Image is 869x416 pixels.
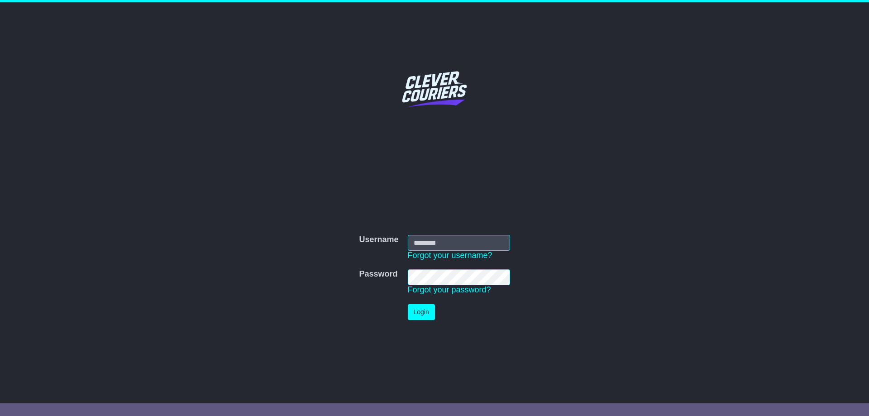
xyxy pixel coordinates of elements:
[396,50,473,127] img: Clever Couriers
[408,251,492,260] a: Forgot your username?
[359,269,397,279] label: Password
[408,304,435,320] button: Login
[408,285,491,294] a: Forgot your password?
[359,235,398,245] label: Username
